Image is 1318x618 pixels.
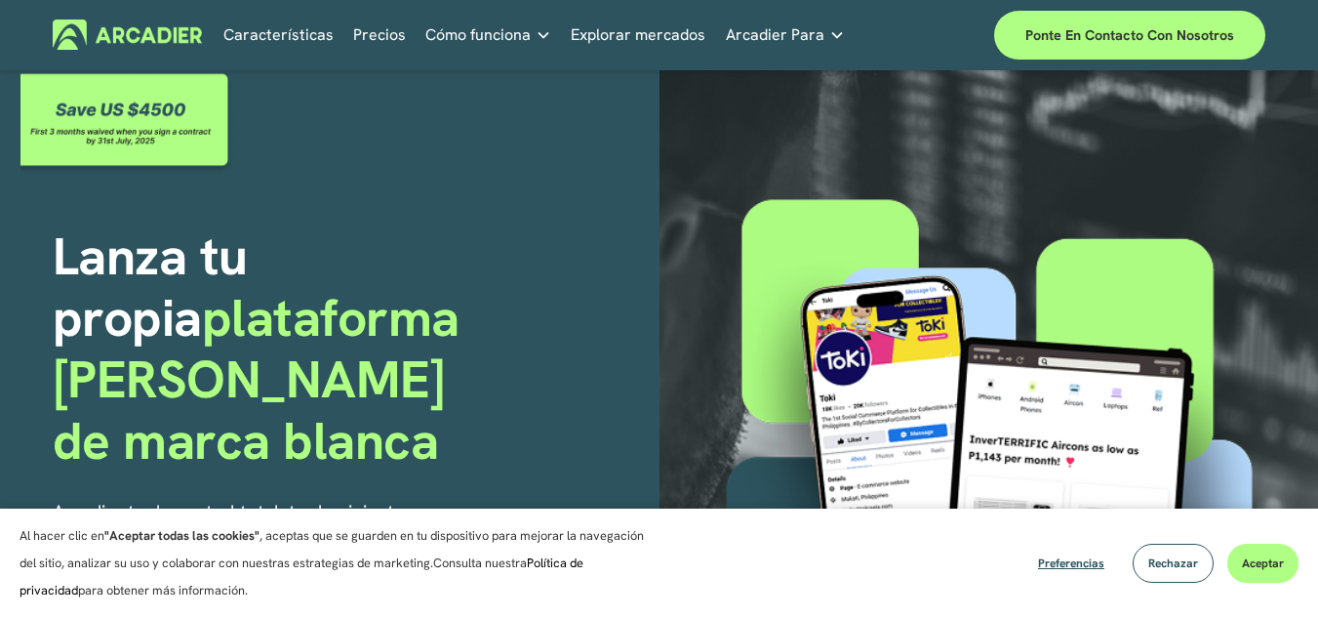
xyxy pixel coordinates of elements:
a: Características [223,20,334,50]
font: Ponte en contacto con nosotros [1025,26,1234,44]
font: Explorar mercados [571,24,705,45]
font: Consulta nuestra [433,555,527,571]
font: Arcadier te da control total: tu dominio, tu marca, tu marketplace. Totalmente de marca blanca, a... [53,500,444,606]
font: Aceptar [1242,556,1284,571]
button: Rechazar [1133,544,1214,583]
a: menú desplegable de carpetas [425,20,551,50]
font: Preferencias [1038,556,1104,571]
button: Preferencias [1023,544,1119,583]
font: , aceptas que se guarden en tu dispositivo para mejorar la navegación del sitio, analizar su uso ... [20,527,644,571]
font: para obtener más información. [78,582,248,598]
font: Arcadier Para [726,24,824,45]
font: plataforma [PERSON_NAME] [53,284,472,413]
a: Explorar mercados [571,20,705,50]
img: Arcadier [53,20,202,50]
font: Al hacer clic en [20,527,104,544]
font: Precios [353,24,406,45]
button: Aceptar [1227,544,1298,583]
font: Cómo funciona [425,24,531,45]
font: Rechazar [1148,556,1198,571]
a: Ponte en contacto con nosotros [994,11,1265,60]
font: "Aceptar todas las cookies" [104,527,260,544]
a: menú desplegable de carpetas [726,20,845,50]
a: Precios [353,20,406,50]
font: Lanza tu propia [53,223,260,351]
font: de marca blanca [53,407,438,474]
font: Características [223,24,334,45]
